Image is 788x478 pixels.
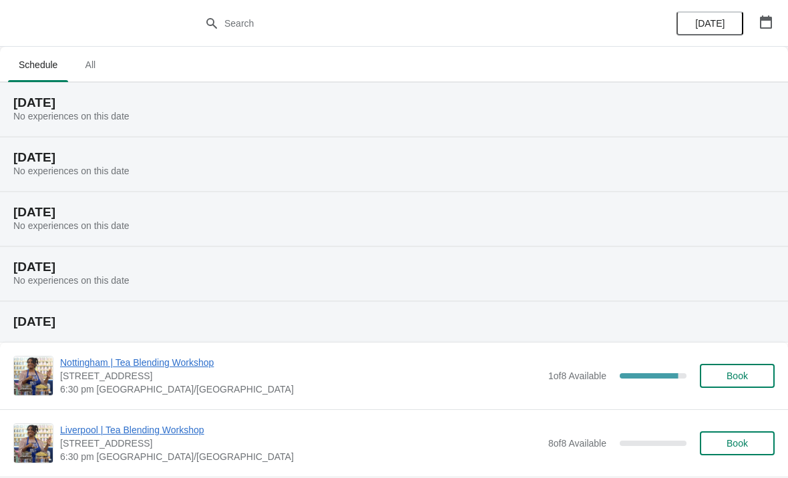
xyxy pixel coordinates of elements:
[695,18,725,29] span: [DATE]
[676,11,743,35] button: [DATE]
[14,356,53,395] img: Nottingham | Tea Blending Workshop | 24 Bridlesmith Gate, Nottingham NG1 2GQ, UK | 6:30 pm Europe...
[13,111,130,122] span: No experiences on this date
[700,431,775,455] button: Book
[13,275,130,286] span: No experiences on this date
[13,220,130,231] span: No experiences on this date
[13,96,775,109] h2: [DATE]
[13,166,130,176] span: No experiences on this date
[224,11,591,35] input: Search
[60,383,542,396] span: 6:30 pm [GEOGRAPHIC_DATA]/[GEOGRAPHIC_DATA]
[60,356,542,369] span: Nottingham | Tea Blending Workshop
[13,151,775,164] h2: [DATE]
[700,364,775,388] button: Book
[73,53,107,77] span: All
[727,371,748,381] span: Book
[8,53,68,77] span: Schedule
[13,206,775,219] h2: [DATE]
[60,423,542,437] span: Liverpool | Tea Blending Workshop
[60,450,542,463] span: 6:30 pm [GEOGRAPHIC_DATA]/[GEOGRAPHIC_DATA]
[727,438,748,449] span: Book
[13,315,775,328] h2: [DATE]
[548,371,606,381] span: 1 of 8 Available
[14,424,53,463] img: Liverpool | Tea Blending Workshop | 106 Bold St, Liverpool , L1 4EZ | 6:30 pm Europe/London
[60,369,542,383] span: [STREET_ADDRESS]
[548,438,606,449] span: 8 of 8 Available
[13,260,775,274] h2: [DATE]
[60,437,542,450] span: [STREET_ADDRESS]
